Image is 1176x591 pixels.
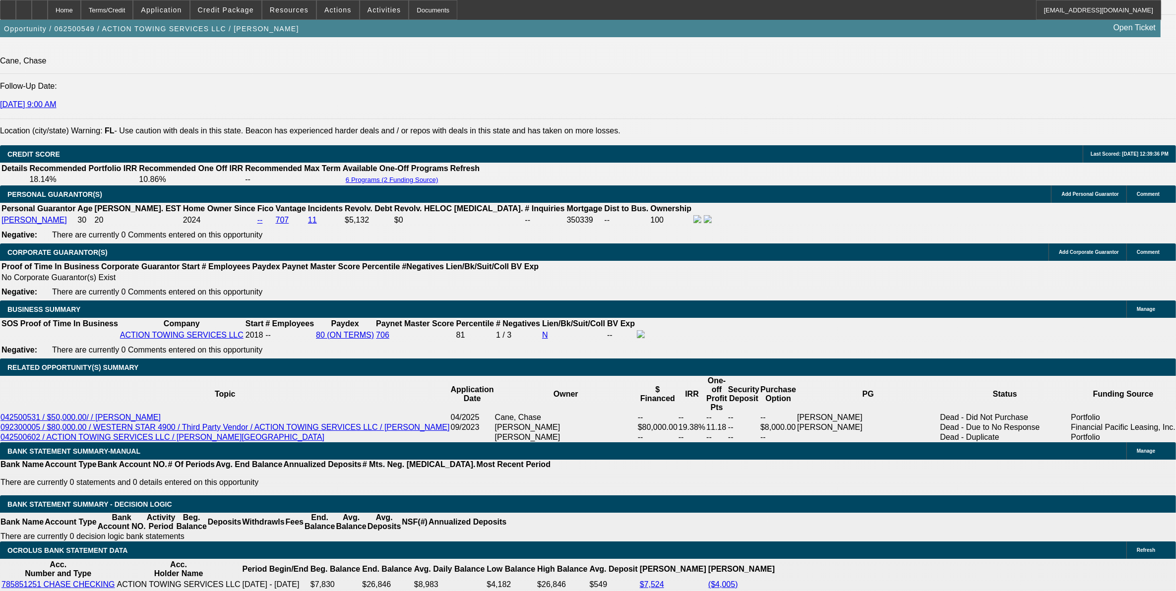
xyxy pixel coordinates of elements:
b: Age [77,204,92,213]
span: Comment [1137,249,1160,255]
th: Low Balance [486,560,536,579]
th: Account Type [44,513,97,532]
button: Activities [360,0,409,19]
th: $ Financed [637,376,678,413]
th: Details [1,164,28,174]
th: Owner [495,376,637,413]
th: Status [939,376,1070,413]
td: $5,132 [344,215,393,226]
th: Refresh [450,164,481,174]
td: -- [760,413,797,422]
th: Avg. Balance [335,513,367,532]
th: [PERSON_NAME] [708,560,775,579]
td: -- [524,215,565,226]
td: 100 [650,215,692,226]
th: # Mts. Neg. [MEDICAL_DATA]. [362,460,476,470]
a: 042500531 / $50,000.00/ / [PERSON_NAME] [0,413,161,421]
th: Deposits [207,513,242,532]
a: 80 (ON TERMS) [316,331,374,339]
td: Dead - Duplicate [939,432,1070,442]
th: Recommended One Off IRR [138,164,244,174]
b: Revolv. HELOC [MEDICAL_DATA]. [394,204,523,213]
a: 11 [308,216,317,224]
span: Last Scored: [DATE] 12:39:36 PM [1091,151,1169,157]
span: Bank Statement Summary - Decision Logic [7,500,172,508]
th: Avg. End Balance [215,460,283,470]
b: Percentile [456,319,494,328]
td: $26,846 [362,580,412,590]
p: There are currently 0 statements and 0 details entered on this opportunity [0,478,551,487]
th: Proof of Time In Business [1,262,100,272]
th: Annualized Deposits [283,460,362,470]
a: N [542,331,548,339]
a: 707 [276,216,289,224]
td: [PERSON_NAME] [797,422,939,432]
b: Ownership [650,204,691,213]
b: Corporate Guarantor [101,262,180,271]
b: Dist to Bus. [605,204,649,213]
th: SOS [1,319,19,329]
th: Fees [285,513,304,532]
th: Acc. Number and Type [1,560,116,579]
td: $0 [394,215,524,226]
b: FL [105,126,115,135]
th: Activity Period [146,513,176,532]
img: facebook-icon.png [637,330,645,338]
b: Company [164,319,200,328]
div: 81 [456,331,494,340]
button: Actions [317,0,359,19]
a: ($4,005) [708,580,738,589]
td: No Corporate Guarantor(s) Exist [1,273,543,283]
b: Paynet Master Score [376,319,454,328]
td: 2018 [245,330,264,341]
th: High Balance [537,560,588,579]
span: CORPORATE GUARANTOR(S) [7,248,108,256]
b: Personal Guarantor [1,204,75,213]
th: Avg. Daily Balance [414,560,486,579]
b: Fico [257,204,274,213]
b: [PERSON_NAME]. EST [95,204,181,213]
td: Cane, Chase [495,413,637,422]
td: Dead - Did Not Purchase [939,413,1070,422]
span: Add Corporate Guarantor [1059,249,1119,255]
a: 706 [376,331,389,339]
span: BUSINESS SUMMARY [7,305,80,313]
b: Negative: [1,231,37,239]
th: Purchase Option [760,376,797,413]
td: -- [607,330,635,341]
a: 092300005 / $80,000.00 / WESTERN STAR 4900 / Third Party Vendor / ACTION TOWING SERVICES LLC / [P... [0,423,450,431]
td: $26,846 [537,580,588,590]
a: $7,524 [640,580,664,589]
th: PG [797,376,939,413]
td: [PERSON_NAME] [495,432,637,442]
td: Financial Pacific Leasing, Inc. [1070,422,1176,432]
b: #Negatives [402,262,444,271]
b: Lien/Bk/Suit/Coll [542,319,605,328]
td: -- [678,432,706,442]
td: 18.14% [29,175,137,184]
b: Vantage [276,204,306,213]
b: Home Owner Since [183,204,255,213]
th: Proof of Time In Business [20,319,119,329]
th: [PERSON_NAME] [639,560,707,579]
th: IRR [678,376,706,413]
span: PERSONAL GUARANTOR(S) [7,190,102,198]
td: -- [637,413,678,422]
th: Avg. Deposits [367,513,402,532]
th: Beg. Balance [310,560,361,579]
th: End. Balance [362,560,412,579]
button: Resources [262,0,316,19]
td: [DATE] - [DATE] [242,580,309,590]
span: Resources [270,6,309,14]
th: Period Begin/End [242,560,309,579]
th: Funding Source [1070,376,1176,413]
td: 11.18 [706,422,728,432]
b: # Inquiries [525,204,564,213]
a: 042500602 / ACTION TOWING SERVICES LLC / [PERSON_NAME][GEOGRAPHIC_DATA] [0,433,324,441]
span: Manage [1137,448,1155,454]
th: Bank Account NO. [97,460,168,470]
td: 10.86% [138,175,244,184]
td: $8,983 [414,580,486,590]
td: [PERSON_NAME] [797,413,939,422]
b: Start [182,262,199,271]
